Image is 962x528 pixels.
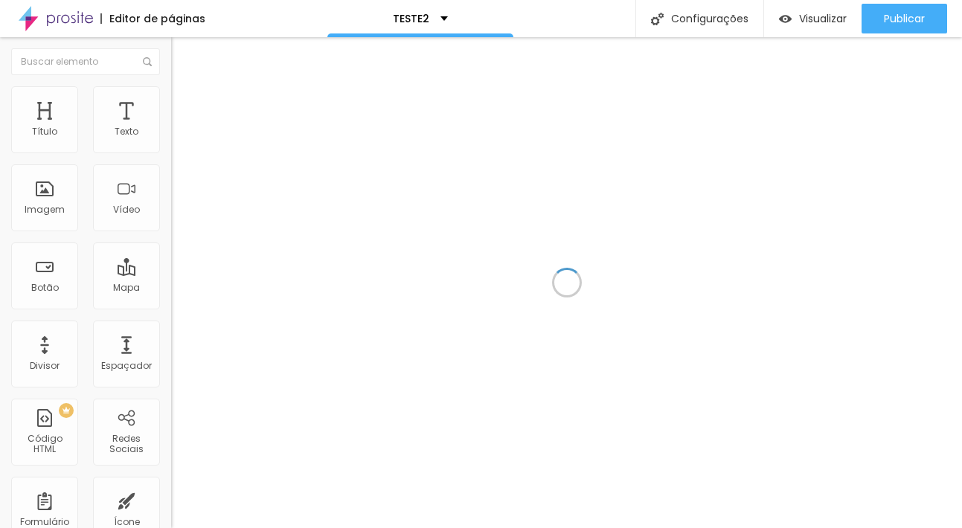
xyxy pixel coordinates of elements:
div: Imagem [25,205,65,215]
input: Buscar elemento [11,48,160,75]
div: Ícone [114,517,140,527]
span: Publicar [884,13,925,25]
div: Código HTML [15,434,74,455]
img: view-1.svg [779,13,792,25]
p: TESTE2 [393,13,429,24]
div: Botão [31,283,59,293]
div: Título [32,126,57,137]
div: Espaçador [101,361,152,371]
button: Publicar [862,4,947,33]
img: Icone [651,13,664,25]
span: Visualizar [799,13,847,25]
div: Texto [115,126,138,137]
div: Editor de páginas [100,13,205,24]
img: Icone [143,57,152,66]
div: Vídeo [113,205,140,215]
div: Mapa [113,283,140,293]
div: Formulário [20,517,69,527]
div: Divisor [30,361,60,371]
div: Redes Sociais [97,434,155,455]
button: Visualizar [764,4,862,33]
